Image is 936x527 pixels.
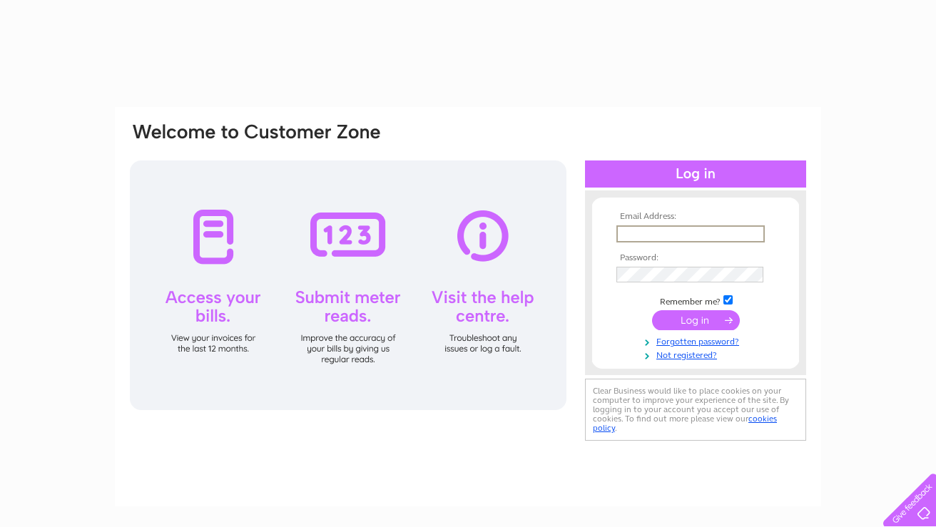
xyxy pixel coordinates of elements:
[585,379,806,441] div: Clear Business would like to place cookies on your computer to improve your experience of the sit...
[616,334,778,347] a: Forgotten password?
[613,253,778,263] th: Password:
[593,414,777,433] a: cookies policy
[613,293,778,307] td: Remember me?
[616,347,778,361] a: Not registered?
[652,310,740,330] input: Submit
[613,212,778,222] th: Email Address:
